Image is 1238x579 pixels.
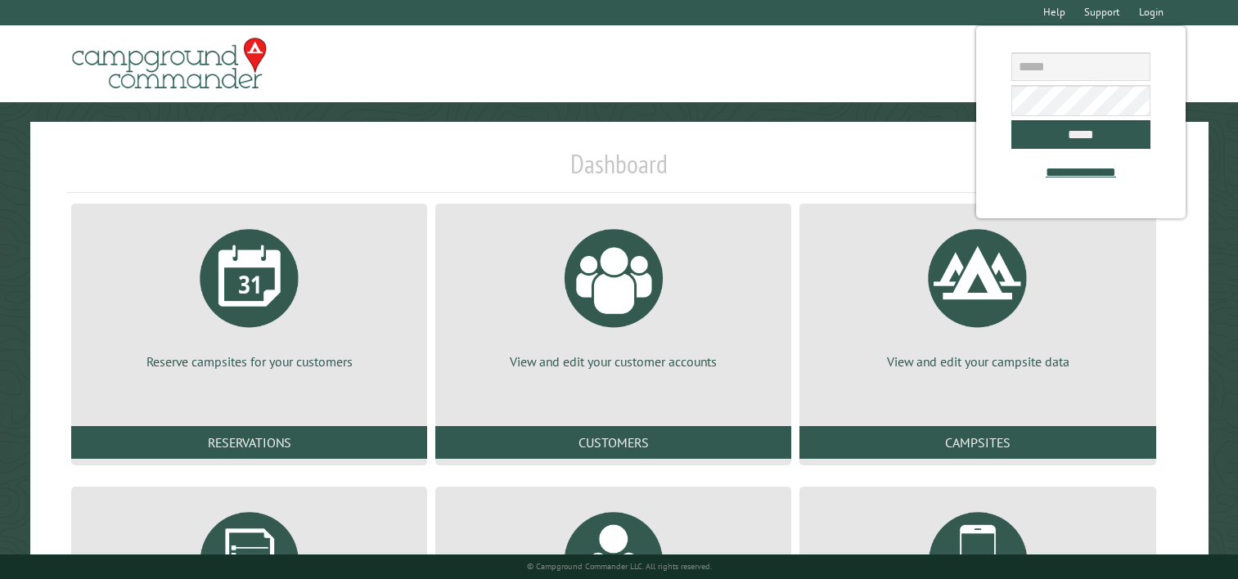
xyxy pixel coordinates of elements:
a: Reserve campsites for your customers [91,217,407,370]
a: View and edit your campsite data [819,217,1136,370]
a: Reservations [71,426,427,459]
a: Campsites [799,426,1155,459]
p: Reserve campsites for your customers [91,352,407,370]
p: View and edit your campsite data [819,352,1136,370]
a: View and edit your customer accounts [455,217,772,370]
h1: Dashboard [67,148,1171,193]
small: © Campground Commander LLC. All rights reserved. [527,561,712,572]
p: View and edit your customer accounts [455,352,772,370]
img: Campground Commander [67,32,272,96]
a: Customers [435,426,791,459]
